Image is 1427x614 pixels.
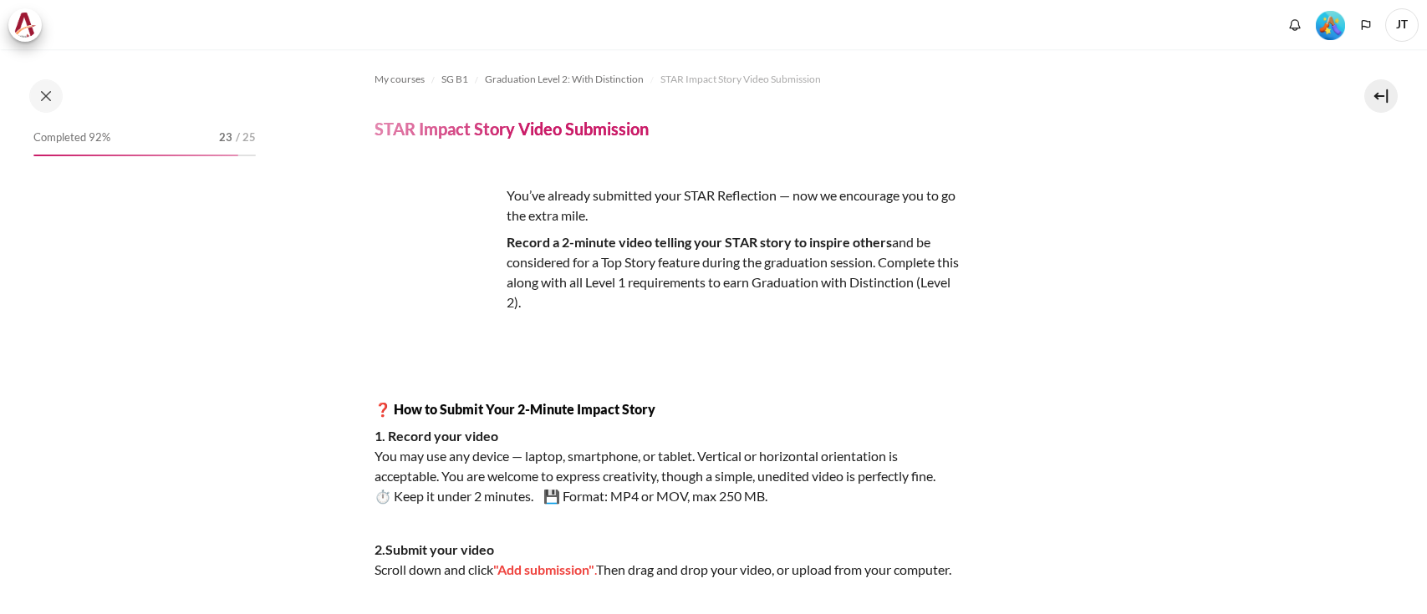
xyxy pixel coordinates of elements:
[375,428,498,444] strong: 1. Record your video
[13,13,37,38] img: Architeck
[375,69,425,89] a: My courses
[375,66,1308,93] nav: Navigation bar
[485,69,644,89] a: Graduation Level 2: With Distinction
[219,129,232,146] span: 23
[375,426,960,506] p: You may use any device — laptop, smartphone, or tablet. Vertical or horizontal orientation is acc...
[375,401,655,417] strong: ❓ How to Submit Your 2-Minute Impact Story
[1385,8,1419,42] a: User menu
[33,155,238,156] div: 92%
[1385,8,1419,42] span: JT
[375,72,425,87] span: My courses
[1282,13,1307,38] div: Show notification window with no new notifications
[1316,9,1345,40] div: Level #5
[507,234,892,250] strong: Record a 2-minute video telling your STAR story to inspire others
[33,129,110,146] span: Completed 92%
[441,69,468,89] a: SG B1
[441,72,468,87] span: SG B1
[1316,11,1345,40] img: Level #5
[493,561,594,577] span: "Add submission"
[375,541,494,557] strong: 2.Submit your video
[660,72,821,87] span: STAR Impact Story Video Submission
[8,8,50,42] a: Architeck Architeck
[375,185,960,226] p: You’ve already submitted your STAR Reflection — now we encourage you to go the extra mile.
[375,118,649,140] h4: STAR Impact Story Video Submission
[236,129,256,146] span: / 25
[1309,9,1352,40] a: Level #5
[594,561,596,577] span: .
[1353,13,1379,38] button: Languages
[485,72,644,87] span: Graduation Level 2: With Distinction
[375,540,960,580] p: Scroll down and click Then drag and drop your video, or upload from your computer.
[660,69,821,89] a: STAR Impact Story Video Submission
[375,185,500,311] img: wsed
[375,232,960,312] p: and be considered for a Top Story feature during the graduation session. Complete this along with...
